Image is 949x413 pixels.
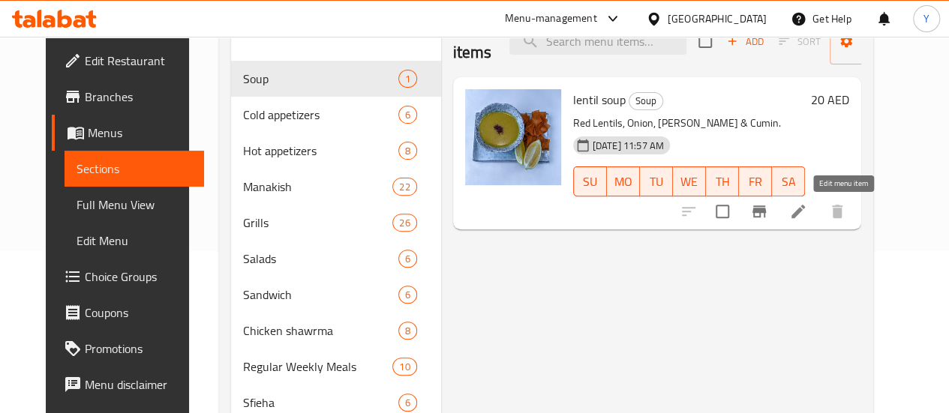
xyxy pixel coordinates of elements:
[392,214,416,232] div: items
[607,166,640,196] button: MO
[65,187,204,223] a: Full Menu View
[842,22,918,60] span: Manage items
[573,114,805,133] p: Red Lentils, Onion, [PERSON_NAME] & Cumin.
[399,324,416,338] span: 8
[453,19,492,64] h2: Menu items
[819,193,855,229] button: delete
[85,88,192,106] span: Branches
[85,52,192,70] span: Edit Restaurant
[811,89,849,110] h6: 20 AED
[243,250,398,268] span: Salads
[573,166,607,196] button: SU
[399,396,416,410] span: 6
[65,223,204,259] a: Edit Menu
[778,171,799,193] span: SA
[243,394,398,412] span: Sfieha
[52,259,204,295] a: Choice Groups
[392,358,416,376] div: items
[52,43,204,79] a: Edit Restaurant
[398,106,417,124] div: items
[399,252,416,266] span: 6
[580,171,601,193] span: SU
[830,18,930,64] button: Manage items
[52,367,204,403] a: Menu disclaimer
[243,322,398,340] span: Chicken shawrma
[739,166,772,196] button: FR
[243,106,398,124] span: Cold appetizers
[509,28,686,55] input: search
[741,193,777,229] button: Branch-specific-item
[231,349,441,385] div: Regular Weekly Meals10
[237,19,336,41] h2: Menu sections
[393,180,416,194] span: 22
[706,166,739,196] button: TH
[392,178,416,196] div: items
[613,171,634,193] span: MO
[398,394,417,412] div: items
[52,295,204,331] a: Coupons
[629,92,663,110] div: Soup
[398,322,417,340] div: items
[393,216,416,230] span: 26
[769,30,830,53] span: Select section first
[689,25,721,57] span: Select section
[243,358,393,376] span: Regular Weekly Meals
[399,288,416,302] span: 6
[77,196,192,214] span: Full Menu View
[231,133,441,169] div: Hot appetizers8
[505,10,597,28] div: Menu-management
[231,277,441,313] div: Sandwich6
[399,144,416,158] span: 8
[668,10,767,27] div: [GEOGRAPHIC_DATA]
[398,286,417,304] div: items
[243,214,393,232] span: Grills
[243,70,398,88] span: Soup
[85,340,192,358] span: Promotions
[243,178,393,196] span: Manakish
[231,61,441,97] div: Soup1
[88,124,192,142] span: Menus
[465,89,561,185] img: lentil soup
[679,171,700,193] span: WE
[231,169,441,205] div: Manakish22
[77,160,192,178] span: Sections
[725,33,765,50] span: Add
[231,205,441,241] div: Grills26
[231,97,441,133] div: Cold appetizers6
[399,72,416,86] span: 1
[398,70,417,88] div: items
[243,286,398,304] span: Sandwich
[393,360,416,374] span: 10
[673,166,706,196] button: WE
[85,268,192,286] span: Choice Groups
[243,142,398,160] span: Hot appetizers
[772,166,805,196] button: SA
[629,92,662,109] span: Soup
[640,166,673,196] button: TU
[85,376,192,394] span: Menu disclaimer
[231,313,441,349] div: Chicken shawrma8
[231,241,441,277] div: Salads6
[52,115,204,151] a: Menus
[52,331,204,367] a: Promotions
[65,151,204,187] a: Sections
[52,79,204,115] a: Branches
[721,30,769,53] button: Add
[573,88,626,111] span: lentil soup
[712,171,733,193] span: TH
[77,232,192,250] span: Edit Menu
[398,250,417,268] div: items
[85,304,192,322] span: Coupons
[923,10,929,27] span: Y
[721,30,769,53] span: Add item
